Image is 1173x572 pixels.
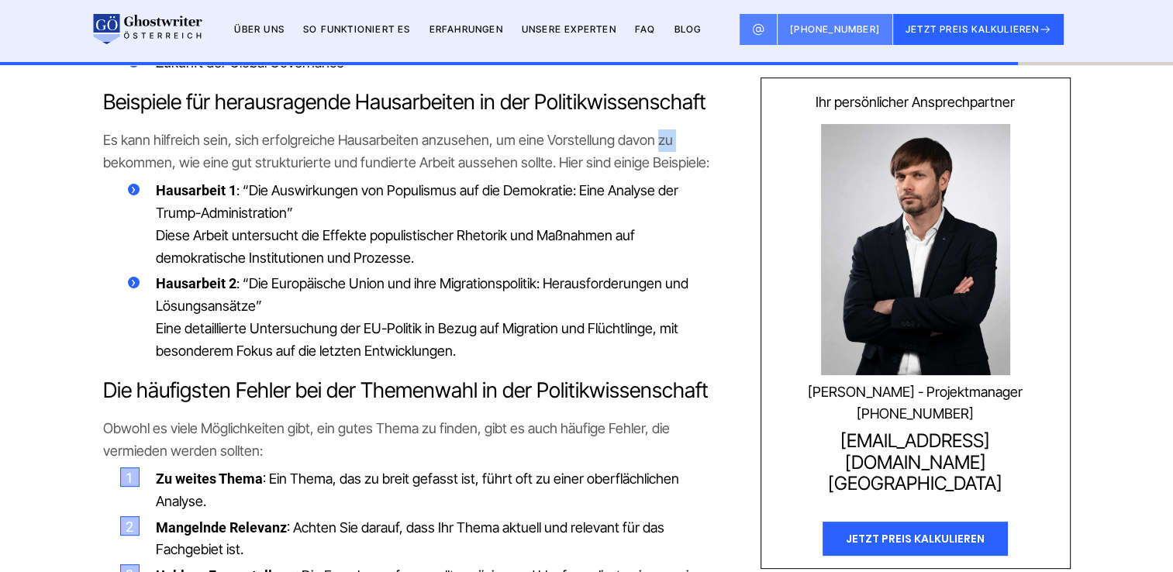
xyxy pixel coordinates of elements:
a: BLOG [674,23,701,35]
b: Hausarbeit 1 [156,182,236,198]
span: [PHONE_NUMBER] [790,23,880,35]
span: Diese Arbeit untersucht die Effekte populistischer Rhetorik und Maßnahmen auf demokratische Insti... [156,227,635,266]
a: FAQ [635,23,656,35]
span: Obwohl es viele Möglichkeiten gibt, ein gutes Thema zu finden, gibt es auch häufige Fehler, die v... [103,420,670,459]
b: Hausarbeit 2 [156,275,236,291]
a: [PHONE_NUMBER] [771,406,1060,422]
a: Erfahrungen [430,23,503,35]
a: [PHONE_NUMBER] [778,14,893,45]
div: [PERSON_NAME] - Projektmanager [771,384,1060,400]
img: Email [752,23,764,36]
b: Zu weites Thema [156,470,263,487]
a: So funktioniert es [303,23,411,35]
b: Mangelnde Relevanz [156,519,287,536]
span: : Achten Sie darauf, dass Ihr Thema aktuell und relevant für das Fachgebiet ist. [156,519,664,558]
span: Eine detaillierte Untersuchung der EU-Politik in Bezug auf Migration und Flüchtlinge, mit besonde... [156,320,678,359]
span: Zukunft der Global Governance [156,54,344,71]
button: JETZT PREIS KALKULIEREN [893,14,1064,45]
img: Konstantin Steimle [821,124,1010,375]
div: Ihr persönlicher Ansprechpartner [771,95,1060,111]
span: : “Die Europäische Union und ihre Migrationspolitik: Herausforderungen und Lösungsansätze” [156,275,688,314]
span: : Ein Thema, das zu breit gefasst ist, führt oft zu einer oberflächlichen Analyse. [156,470,679,509]
a: [EMAIL_ADDRESS][DOMAIN_NAME][GEOGRAPHIC_DATA] [771,430,1060,494]
span: : “Die Auswirkungen von Populismus auf die Demokratie: Eine Analyse der Trump-Administration” [156,182,678,221]
a: Über uns [234,23,285,35]
a: Unsere Experten [522,23,616,35]
span: Die häufigsten Fehler bei der Themenwahl in der Politikwissenschaft [103,377,709,403]
span: Es kann hilfreich sein, sich erfolgreiche Hausarbeiten anzusehen, um eine Vorstellung davon zu be... [103,132,709,171]
span: Beispiele für herausragende Hausarbeiten in der Politikwissenschaft [103,89,706,115]
img: logo wirschreiben [91,14,202,45]
div: JETZT PREIS KALKULIEREN [823,521,1008,555]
